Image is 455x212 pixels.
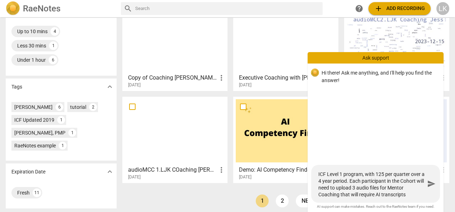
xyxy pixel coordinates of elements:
[11,83,22,91] p: Tags
[17,28,48,35] div: Up to 10 mins
[33,188,41,197] div: 11
[427,180,436,188] span: send
[6,1,115,16] a: LogoRaeNotes
[104,166,115,177] button: Show more
[239,166,328,174] h3: Demo: AI Competency Finder
[436,2,449,15] button: LK
[217,74,226,82] span: more_vert
[106,167,114,176] span: expand_more
[135,3,320,14] input: Search
[276,195,289,207] a: Page 2
[217,166,226,174] span: more_vert
[14,142,56,149] div: RaeNotes example
[125,99,225,180] a: audioMCC 1.LJK COaching [PERSON_NAME][DATE]
[49,41,58,50] div: 1
[374,4,383,13] span: add
[11,168,45,176] p: Expiration Date
[70,104,86,111] div: tutorial
[59,142,67,150] div: 1
[374,4,425,13] span: Add recording
[318,170,425,197] textarea: I want to use RaeNote for our Academy, which plans to have 500 new coaches go through an ICF Leve...
[311,69,319,77] img: 07265d9b138777cce26606498f17c26b.svg
[256,195,269,207] a: Page 1 is your current page
[23,4,60,14] h2: RaeNotes
[128,74,217,82] h3: Copy of Coaching Jess for MCC Recording-20240225
[296,195,322,207] a: next
[239,82,251,88] span: [DATE]
[128,174,141,180] span: [DATE]
[49,56,57,64] div: 6
[128,166,217,174] h3: audioMCC 1.LJK COaching Ralph
[128,82,141,88] span: [DATE]
[236,7,336,88] a: Executive Coaching with [PERSON_NAME]-20240128_091125-Meeting Recording[DATE]
[239,74,328,82] h3: Executive Coaching with Cindy M.-20240128_091125-Meeting Recording
[322,69,438,84] p: Hi there! Ask me anything, and I'll help you find the answer!
[14,104,53,111] div: [PERSON_NAME]
[125,7,225,88] a: Copy of Coaching [PERSON_NAME] for MCC Recording-20240225[DATE]
[17,56,46,64] div: Under 1 hour
[236,99,336,180] a: Demo: AI Competency Finder[DATE]
[368,2,431,15] button: Upload
[68,129,76,137] div: 1
[6,1,20,16] img: Logo
[106,82,114,91] span: expand_more
[353,2,366,15] a: Help
[17,42,46,49] div: Less 30 mins
[124,4,132,13] span: search
[14,116,54,123] div: ICF Updated 2019
[89,103,97,111] div: 2
[104,81,115,92] button: Show more
[425,177,438,190] button: Send
[308,52,444,64] div: Ask support
[313,204,438,209] span: AI support can make mistakes. Reach out to the RaeNotes team if you need.
[50,27,59,36] div: 4
[239,174,251,180] span: [DATE]
[14,129,65,136] div: [PERSON_NAME], PMP
[55,103,63,111] div: 6
[347,7,447,88] a: audioMCC2.LJK Coaching [PERSON_NAME][DATE]
[355,4,363,13] span: help
[17,189,30,196] div: Fresh
[57,116,65,124] div: 1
